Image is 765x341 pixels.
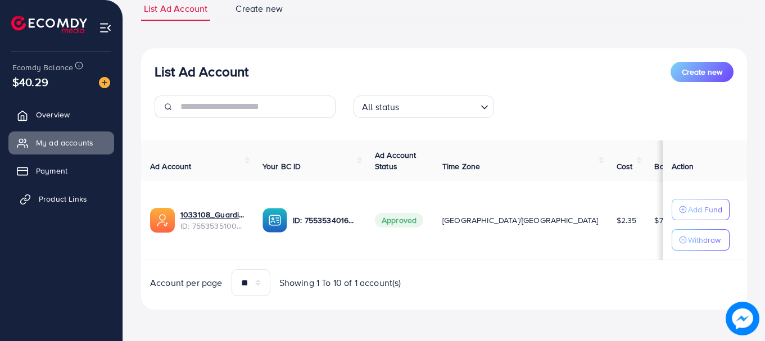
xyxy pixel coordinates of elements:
[688,233,721,247] p: Withdraw
[654,161,684,172] span: Balance
[8,160,114,182] a: Payment
[442,215,599,226] span: [GEOGRAPHIC_DATA]/[GEOGRAPHIC_DATA]
[144,2,207,15] span: List Ad Account
[8,188,114,210] a: Product Links
[12,74,48,90] span: $40.29
[654,215,673,226] span: $7.65
[180,220,245,231] span: ID: 7553535100990865409
[36,165,67,176] span: Payment
[39,193,87,204] span: Product Links
[375,213,423,228] span: Approved
[180,209,245,220] a: 1033108_Guardianofficial_1758694470421
[672,199,730,220] button: Add Fund
[36,137,93,148] span: My ad accounts
[11,16,87,33] img: logo
[688,203,722,216] p: Add Fund
[8,103,114,126] a: Overview
[375,149,417,172] span: Ad Account Status
[293,213,357,227] p: ID: 7553534016637665288
[403,97,476,115] input: Search for option
[236,2,283,15] span: Create new
[150,276,223,289] span: Account per page
[672,229,730,251] button: Withdraw
[150,161,192,172] span: Ad Account
[726,302,759,335] img: image
[180,209,245,232] div: <span class='underline'>1033108_Guardianofficial_1758694470421</span></br>7553535100990865409
[360,99,402,115] span: All status
[354,96,494,118] div: Search for option
[682,66,722,78] span: Create new
[617,215,637,226] span: $2.35
[99,77,110,88] img: image
[99,21,112,34] img: menu
[262,161,301,172] span: Your BC ID
[262,208,287,233] img: ic-ba-acc.ded83a64.svg
[12,62,73,73] span: Ecomdy Balance
[150,208,175,233] img: ic-ads-acc.e4c84228.svg
[617,161,633,172] span: Cost
[672,161,694,172] span: Action
[671,62,734,82] button: Create new
[155,63,248,80] h3: List Ad Account
[442,161,480,172] span: Time Zone
[279,276,401,289] span: Showing 1 To 10 of 1 account(s)
[36,109,70,120] span: Overview
[8,131,114,154] a: My ad accounts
